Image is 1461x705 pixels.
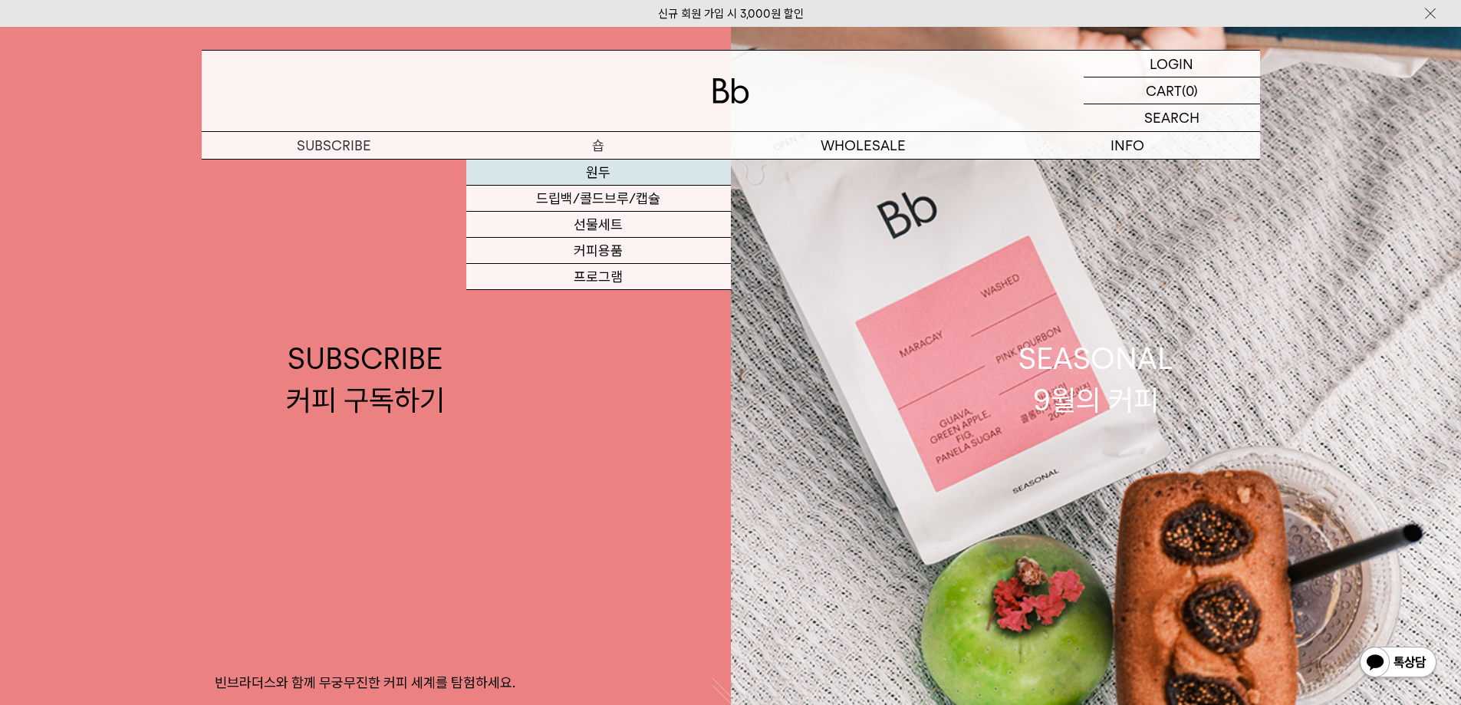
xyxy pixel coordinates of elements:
a: CART (0) [1084,77,1260,104]
a: 커피용품 [466,238,731,264]
a: 드립백/콜드브루/캡슐 [466,186,731,212]
a: 신규 회원 가입 시 3,000원 할인 [658,7,804,21]
a: SUBSCRIBE [202,132,466,159]
p: CART [1146,77,1182,104]
div: SUBSCRIBE 커피 구독하기 [286,338,445,420]
p: LOGIN [1150,51,1193,77]
a: 프로그램 [466,264,731,290]
a: 숍 [466,132,731,159]
img: 카카오톡 채널 1:1 채팅 버튼 [1358,645,1438,682]
a: LOGIN [1084,51,1260,77]
p: INFO [995,132,1260,159]
a: 선물세트 [466,212,731,238]
p: SEARCH [1144,104,1199,131]
p: WHOLESALE [731,132,995,159]
p: (0) [1182,77,1198,104]
a: 원두 [466,160,731,186]
img: 로고 [712,78,749,104]
div: SEASONAL 9월의 커피 [1018,338,1173,420]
